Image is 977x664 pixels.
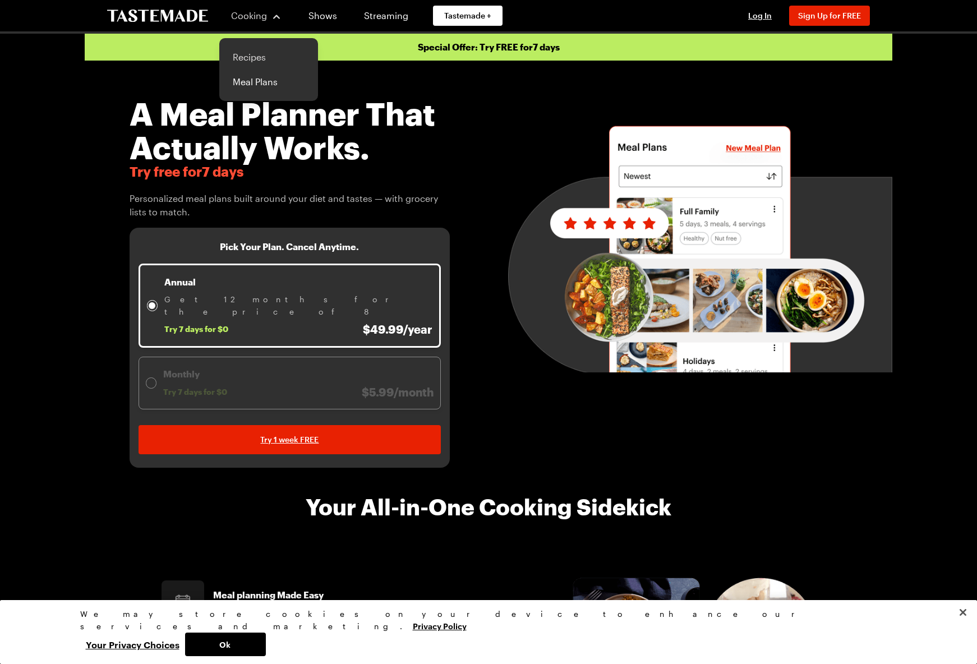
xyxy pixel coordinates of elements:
[80,633,185,656] button: Your Privacy Choices
[130,164,450,179] span: Try free for 7 days
[789,6,870,26] button: Sign Up for FREE
[164,293,432,318] span: Get 12 months for the price of 8
[213,589,453,601] p: Meal planning Made Easy
[139,425,441,454] a: Try 1 week FREE
[226,45,311,70] a: Recipes
[433,6,503,26] a: Tastemade +
[185,633,266,656] button: Ok
[748,11,772,20] span: Log In
[231,2,282,29] button: Cooking
[164,324,228,334] span: Try 7 days for $0
[306,495,671,519] p: Your All-in-One Cooking Sidekick
[130,192,450,219] span: Personalized meal plans built around your diet and tastes — with grocery lists to match.
[798,11,861,20] span: Sign Up for FREE
[85,34,892,61] p: Special Offer: Try FREE for 7 days
[413,620,467,631] a: More information about your privacy, opens in a new tab
[130,96,450,164] h1: A Meal Planner That Actually Works.
[738,10,782,21] button: Log In
[362,385,434,399] span: $5.99/month
[231,10,267,21] span: Cooking
[220,241,359,252] h3: Pick Your Plan. Cancel Anytime.
[163,387,227,397] span: Try 7 days for $0
[951,600,975,625] button: Close
[260,434,319,445] span: Try 1 week FREE
[80,608,888,656] div: Privacy
[163,367,434,381] p: Monthly
[363,322,432,336] span: $49.99/year
[219,38,318,101] div: Cooking
[226,70,311,94] a: Meal Plans
[164,275,432,289] p: Annual
[107,10,208,22] a: To Tastemade Home Page
[80,608,888,633] div: We may store cookies on your device to enhance our services and marketing.
[444,10,491,21] span: Tastemade +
